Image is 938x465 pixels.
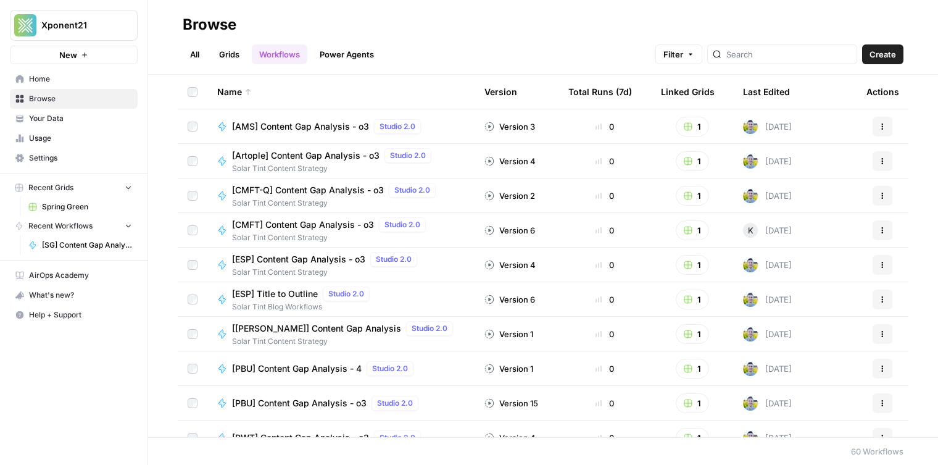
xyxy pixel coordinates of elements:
[743,119,758,134] img: 7o9iy2kmmc4gt2vlcbjqaas6vz7k
[743,396,792,411] div: [DATE]
[217,252,465,278] a: [ESP] Content Gap Analysis - o3Studio 2.0Solar Tint Content Strategy
[232,288,318,300] span: [ESP] Title to Outline
[743,327,792,341] div: [DATE]
[384,219,420,230] span: Studio 2.0
[232,184,384,196] span: [CMFT-Q] Content Gap Analysis - o3
[10,266,138,285] a: AirOps Academy
[743,154,758,169] img: 7o9iy2kmmc4gt2vlcbjqaas6vz7k
[380,432,415,443] span: Studio 2.0
[743,361,758,376] img: 7o9iy2kmmc4gt2vlcbjqaas6vz7k
[217,75,465,109] div: Name
[380,121,415,132] span: Studio 2.0
[217,287,465,312] a: [ESP] Title to OutlineStudio 2.0Solar Tint Blog Workflows
[28,182,73,193] span: Recent Grids
[412,323,447,334] span: Studio 2.0
[484,432,536,444] div: Version 4
[743,396,758,411] img: 7o9iy2kmmc4gt2vlcbjqaas6vz7k
[217,430,465,445] a: [PWT] Content Gap Analysis - o3Studio 2.0
[743,258,792,272] div: [DATE]
[212,44,247,64] a: Grids
[743,119,792,134] div: [DATE]
[568,155,641,167] div: 0
[217,119,465,134] a: [AMS] Content Gap Analysis - o3Studio 2.0
[376,254,412,265] span: Studio 2.0
[568,328,641,340] div: 0
[10,89,138,109] a: Browse
[484,397,538,409] div: Version 15
[10,69,138,89] a: Home
[568,224,641,237] div: 0
[568,362,641,375] div: 0
[568,190,641,202] div: 0
[232,149,380,162] span: [Artople] Content Gap Analysis - o3
[29,113,132,124] span: Your Data
[232,163,436,174] span: Solar Tint Content Strategy
[23,235,138,255] a: [SG] Content Gap Analysis - o3
[661,75,715,109] div: Linked Grids
[568,120,641,133] div: 0
[232,397,367,409] span: [PBU] Content Gap Analysis - o3
[676,151,709,171] button: 1
[484,259,536,271] div: Version 4
[29,153,132,164] span: Settings
[10,178,138,197] button: Recent Grids
[232,198,441,209] span: Solar Tint Content Strategy
[232,120,369,133] span: [AMS] Content Gap Analysis - o3
[10,148,138,168] a: Settings
[217,148,465,174] a: [Artople] Content Gap Analysis - o3Studio 2.0Solar Tint Content Strategy
[870,48,896,61] span: Create
[232,232,431,243] span: Solar Tint Content Strategy
[328,288,364,300] span: Studio 2.0
[484,120,535,133] div: Version 3
[377,398,413,409] span: Studio 2.0
[676,255,709,275] button: 1
[676,186,709,206] button: 1
[743,154,792,169] div: [DATE]
[743,430,792,445] div: [DATE]
[14,14,36,36] img: Xponent21 Logo
[252,44,307,64] a: Workflows
[23,197,138,217] a: Spring Green
[743,292,758,307] img: 7o9iy2kmmc4gt2vlcbjqaas6vz7k
[28,220,93,232] span: Recent Workflows
[183,44,207,64] a: All
[394,185,430,196] span: Studio 2.0
[232,336,458,347] span: Solar Tint Content Strategy
[217,361,465,376] a: [PBU] Content Gap Analysis - 4Studio 2.0
[568,432,641,444] div: 0
[866,75,899,109] div: Actions
[29,270,132,281] span: AirOps Academy
[217,217,465,243] a: [CMFT] Content Gap Analysis - o3Studio 2.0Solar Tint Content Strategy
[29,93,132,104] span: Browse
[484,75,517,109] div: Version
[663,48,683,61] span: Filter
[484,155,536,167] div: Version 4
[484,190,535,202] div: Version 2
[217,321,465,347] a: [[PERSON_NAME]] Content Gap AnalysisStudio 2.0Solar Tint Content Strategy
[183,15,236,35] div: Browse
[10,285,138,305] button: What's new?
[743,430,758,445] img: 7o9iy2kmmc4gt2vlcbjqaas6vz7k
[862,44,903,64] button: Create
[676,117,709,136] button: 1
[676,393,709,413] button: 1
[676,220,709,240] button: 1
[10,305,138,325] button: Help + Support
[10,128,138,148] a: Usage
[29,73,132,85] span: Home
[484,328,533,340] div: Version 1
[312,44,381,64] a: Power Agents
[232,219,374,231] span: [CMFT] Content Gap Analysis - o3
[568,259,641,271] div: 0
[372,363,408,374] span: Studio 2.0
[676,428,709,448] button: 1
[10,217,138,235] button: Recent Workflows
[676,324,709,344] button: 1
[726,48,852,61] input: Search
[232,253,365,266] span: [ESP] Content Gap Analysis - o3
[851,445,903,458] div: 60 Workflows
[232,432,369,444] span: [PWT] Content Gap Analysis - o3
[42,240,132,251] span: [SG] Content Gap Analysis - o3
[29,309,132,320] span: Help + Support
[10,46,138,64] button: New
